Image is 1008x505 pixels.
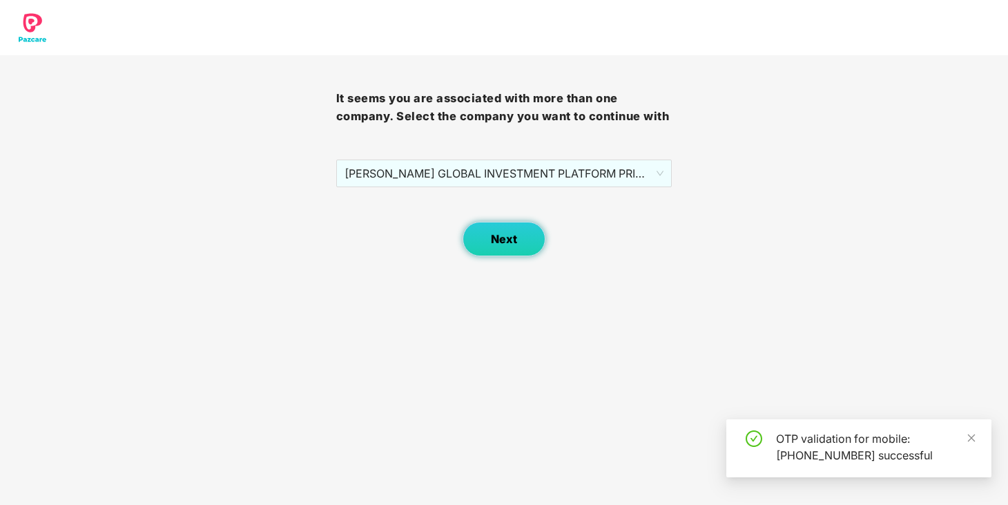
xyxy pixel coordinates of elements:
button: Next [463,222,545,256]
span: check-circle [746,430,762,447]
div: OTP validation for mobile: [PHONE_NUMBER] successful [776,430,975,464]
span: [PERSON_NAME] GLOBAL INVESTMENT PLATFORM PRIVATE LIMITED - AIM106 - EMPLOYEE [345,160,664,187]
span: Next [491,233,517,246]
span: close [967,433,976,443]
h3: It seems you are associated with more than one company. Select the company you want to continue with [336,90,672,125]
